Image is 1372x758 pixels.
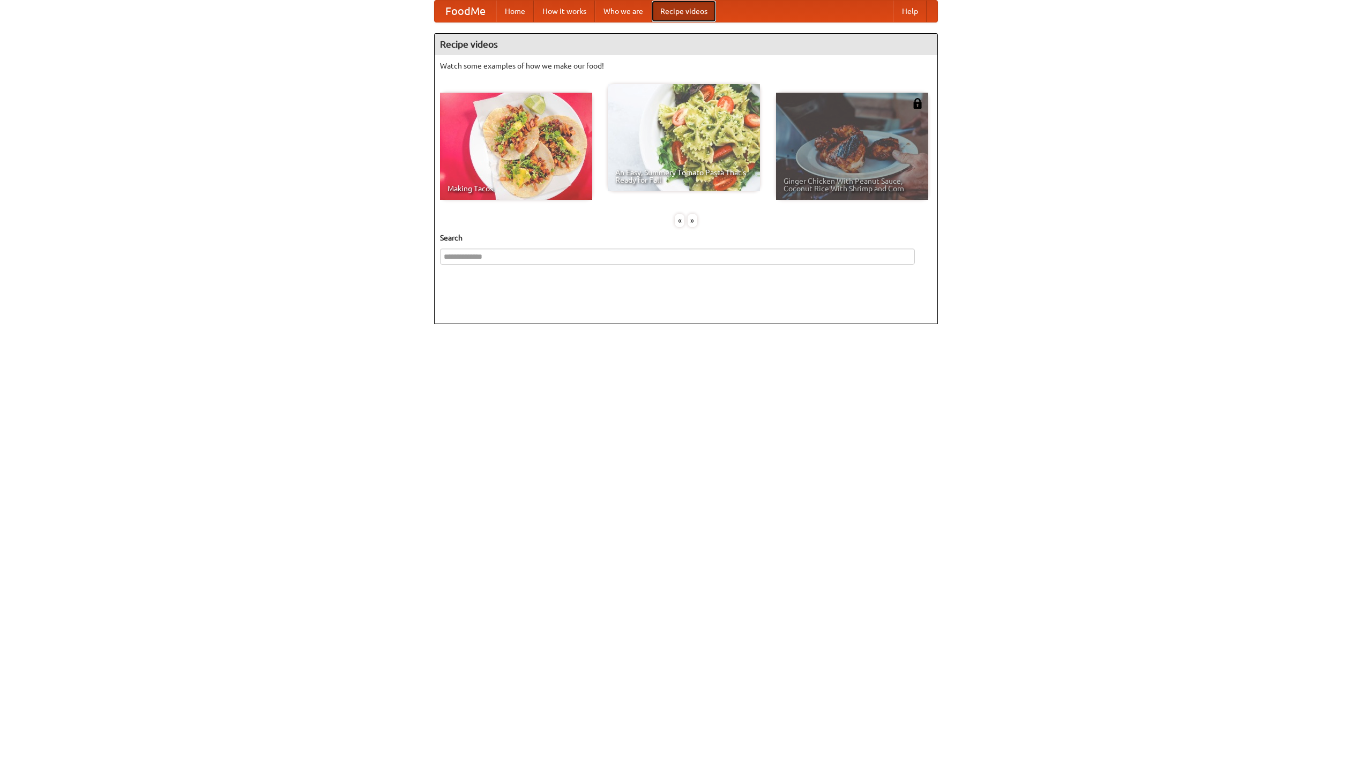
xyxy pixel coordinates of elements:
span: An Easy, Summery Tomato Pasta That's Ready for Fall [615,169,752,184]
div: » [688,214,697,227]
a: Making Tacos [440,93,592,200]
a: Who we are [595,1,652,22]
a: FoodMe [435,1,496,22]
a: Home [496,1,534,22]
a: How it works [534,1,595,22]
h5: Search [440,232,932,243]
a: An Easy, Summery Tomato Pasta That's Ready for Fall [608,84,760,191]
span: Making Tacos [448,185,585,192]
a: Recipe videos [652,1,716,22]
div: « [675,214,684,227]
img: 483408.png [912,98,923,109]
a: Help [893,1,927,22]
h4: Recipe videos [435,34,937,55]
p: Watch some examples of how we make our food! [440,61,932,71]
